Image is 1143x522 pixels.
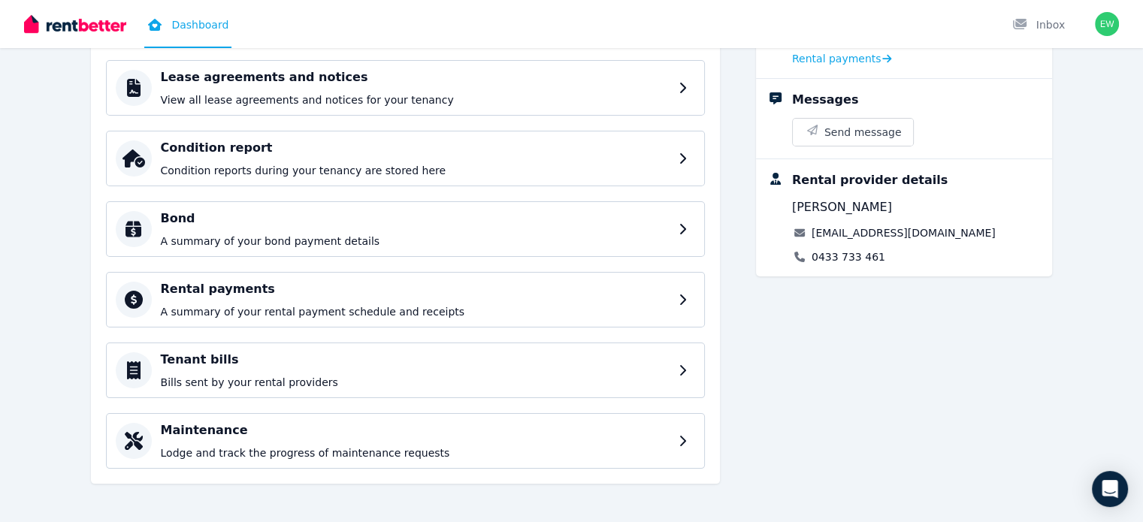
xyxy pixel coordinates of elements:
div: Messages [792,91,858,109]
a: Rental payments [792,51,892,66]
h4: Condition report [161,139,670,157]
div: Rental provider details [792,171,948,189]
h4: Tenant bills [161,351,670,369]
a: 0433 733 461 [812,249,885,264]
span: Send message [824,125,902,140]
span: [PERSON_NAME] [792,198,892,216]
img: Lachlan Ewers [1095,12,1119,36]
span: Rental payments [792,51,881,66]
p: Bills sent by your rental providers [161,375,670,390]
img: RentBetter [24,13,126,35]
div: Open Intercom Messenger [1092,471,1128,507]
h4: Maintenance [161,421,670,439]
div: Inbox [1012,17,1065,32]
h4: Bond [161,210,670,228]
h4: Rental payments [161,280,670,298]
p: View all lease agreements and notices for your tenancy [161,92,670,107]
button: Send message [793,119,914,146]
p: A summary of your rental payment schedule and receipts [161,304,670,319]
h4: Lease agreements and notices [161,68,670,86]
p: Lodge and track the progress of maintenance requests [161,445,670,460]
p: A summary of your bond payment details [161,234,670,249]
p: Condition reports during your tenancy are stored here [161,163,670,178]
a: [EMAIL_ADDRESS][DOMAIN_NAME] [812,225,996,240]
